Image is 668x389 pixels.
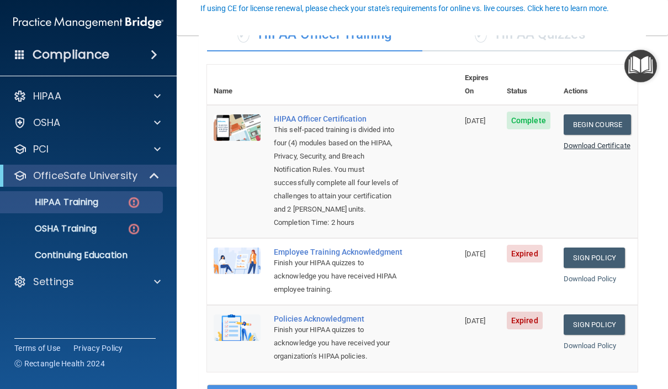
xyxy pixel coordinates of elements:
[274,256,403,296] div: Finish your HIPAA quizzes to acknowledge you have received HIPAA employee training.
[613,333,655,375] iframe: Drift Widget Chat Controller
[33,169,137,182] p: OfficeSafe University
[13,143,161,156] a: PCI
[564,341,617,350] a: Download Policy
[564,248,625,268] a: Sign Policy
[13,12,163,34] img: PMB logo
[13,169,160,182] a: OfficeSafe University
[33,275,74,288] p: Settings
[127,196,141,209] img: danger-circle.6113f641.png
[458,65,500,105] th: Expires On
[7,223,97,234] p: OSHA Training
[465,250,486,258] span: [DATE]
[13,90,161,103] a: HIPAA
[624,50,657,82] button: Open Resource Center
[507,112,550,129] span: Complete
[73,343,123,354] a: Privacy Policy
[14,358,105,369] span: Ⓒ Rectangle Health 2024
[200,4,609,12] div: If using CE for license renewal, please check your state's requirements for online vs. live cours...
[465,317,486,325] span: [DATE]
[500,65,557,105] th: Status
[274,114,403,123] a: HIPAA Officer Certification
[207,65,267,105] th: Name
[475,26,487,43] span: ✓
[564,141,630,150] a: Download Certificate
[274,314,403,323] div: Policies Acknowledgment
[465,117,486,125] span: [DATE]
[33,90,61,103] p: HIPAA
[7,250,158,261] p: Continuing Education
[13,275,161,288] a: Settings
[507,312,543,329] span: Expired
[33,116,61,129] p: OSHA
[199,3,611,14] button: If using CE for license renewal, please check your state's requirements for online vs. live cours...
[237,26,250,43] span: ✓
[33,143,49,156] p: PCI
[127,222,141,236] img: danger-circle.6113f641.png
[33,47,109,62] h4: Compliance
[13,116,161,129] a: OSHA
[274,323,403,363] div: Finish your HIPAA quizzes to acknowledge you have received your organization’s HIPAA policies.
[507,245,543,262] span: Expired
[564,314,625,335] a: Sign Policy
[274,248,403,256] div: Employee Training Acknowledgment
[564,275,617,283] a: Download Policy
[7,197,98,208] p: HIPAA Training
[564,114,631,135] a: Begin Course
[557,65,638,105] th: Actions
[274,216,403,229] div: Completion Time: 2 hours
[274,123,403,216] div: This self-paced training is divided into four (4) modules based on the HIPAA, Privacy, Security, ...
[14,343,60,354] a: Terms of Use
